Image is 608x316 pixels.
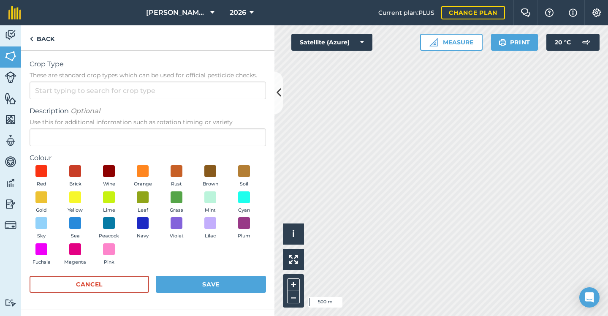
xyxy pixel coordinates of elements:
[170,207,183,214] span: Grass
[232,165,256,188] button: Soil
[429,38,438,46] img: Ruler icon
[97,165,121,188] button: Wine
[378,8,434,17] span: Current plan : PLUS
[203,180,218,188] span: Brown
[5,92,16,105] img: svg+xml;base64,PHN2ZyB4bWxucz0iaHR0cDovL3d3dy53My5vcmcvMjAwMC9zdmciIHdpZHRoPSI1NiIgaGVpZ2h0PSI2MC...
[5,219,16,231] img: svg+xml;base64,PD94bWwgdmVyc2lvbj0iMS4wIiBlbmNvZGluZz0idXRmLTgiPz4KPCEtLSBHZW5lcmF0b3I6IEFkb2JlIE...
[30,217,53,240] button: Sky
[205,232,216,240] span: Lilac
[232,217,256,240] button: Plum
[5,113,16,126] img: svg+xml;base64,PHN2ZyB4bWxucz0iaHR0cDovL3d3dy53My5vcmcvMjAwMC9zdmciIHdpZHRoPSI1NiIgaGVpZ2h0PSI2MC...
[30,59,266,69] span: Crop Type
[30,153,266,163] label: Colour
[578,34,594,51] img: svg+xml;base64,PD94bWwgdmVyc2lvbj0iMS4wIiBlbmNvZGluZz0idXRmLTgiPz4KPCEtLSBHZW5lcmF0b3I6IEFkb2JlIE...
[63,165,87,188] button: Brick
[198,191,222,214] button: Mint
[165,165,188,188] button: Rust
[240,180,248,188] span: Soil
[36,207,47,214] span: Gold
[63,217,87,240] button: Sea
[287,291,300,303] button: –
[165,217,188,240] button: Violet
[291,34,372,51] button: Satellite (Azure)
[21,25,63,50] a: Back
[287,278,300,291] button: +
[5,177,16,189] img: svg+xml;base64,PD94bWwgdmVyc2lvbj0iMS4wIiBlbmNvZGluZz0idXRmLTgiPz4KPCEtLSBHZW5lcmF0b3I6IEFkb2JlIE...
[232,191,256,214] button: Cyan
[103,207,115,214] span: Lime
[97,217,121,240] button: Peacock
[30,106,266,116] span: Description
[30,71,266,79] span: These are standard crop types which can be used for official pesticide checks.
[238,232,250,240] span: Plum
[69,180,81,188] span: Brick
[5,299,16,307] img: svg+xml;base64,PD94bWwgdmVyc2lvbj0iMS4wIiBlbmNvZGluZz0idXRmLTgiPz4KPCEtLSBHZW5lcmF0b3I6IEFkb2JlIE...
[198,165,222,188] button: Brown
[103,180,115,188] span: Wine
[546,34,600,51] button: 20 °C
[441,6,505,19] a: Change plan
[37,180,46,188] span: Red
[569,8,577,18] img: svg+xml;base64,PHN2ZyB4bWxucz0iaHR0cDovL3d3dy53My5vcmcvMjAwMC9zdmciIHdpZHRoPSIxNyIgaGVpZ2h0PSIxNy...
[230,8,246,18] span: 2026
[5,29,16,41] img: svg+xml;base64,PD94bWwgdmVyc2lvbj0iMS4wIiBlbmNvZGluZz0idXRmLTgiPz4KPCEtLSBHZW5lcmF0b3I6IEFkb2JlIE...
[30,34,33,44] img: svg+xml;base64,PHN2ZyB4bWxucz0iaHR0cDovL3d3dy53My5vcmcvMjAwMC9zdmciIHdpZHRoPSI5IiBoZWlnaHQ9IjI0Ii...
[5,50,16,63] img: svg+xml;base64,PHN2ZyB4bWxucz0iaHR0cDovL3d3dy53My5vcmcvMjAwMC9zdmciIHdpZHRoPSI1NiIgaGVpZ2h0PSI2MC...
[64,259,86,266] span: Magenta
[30,191,53,214] button: Gold
[30,165,53,188] button: Red
[5,71,16,83] img: svg+xml;base64,PD94bWwgdmVyc2lvbj0iMS4wIiBlbmNvZGluZz0idXRmLTgiPz4KPCEtLSBHZW5lcmF0b3I6IEFkb2JlIE...
[238,207,250,214] span: Cyan
[205,207,216,214] span: Mint
[30,82,266,99] input: Start typing to search for crop type
[138,207,148,214] span: Leaf
[420,34,483,51] button: Measure
[521,8,531,17] img: Two speech bubbles overlapping with the left bubble in the forefront
[33,259,51,266] span: Fuchsia
[544,8,554,17] img: A question mark icon
[68,207,83,214] span: Yellow
[555,34,571,51] span: 20 ° C
[165,191,188,214] button: Grass
[134,180,152,188] span: Orange
[491,34,538,51] button: Print
[104,259,114,266] span: Pink
[137,232,149,240] span: Navy
[63,243,87,266] button: Magenta
[97,191,121,214] button: Lime
[292,229,295,239] span: i
[71,107,100,115] em: Optional
[8,6,21,19] img: fieldmargin Logo
[131,217,155,240] button: Navy
[71,232,80,240] span: Sea
[99,232,119,240] span: Peacock
[30,243,53,266] button: Fuchsia
[592,8,602,17] img: A cog icon
[170,232,184,240] span: Violet
[499,37,507,47] img: svg+xml;base64,PHN2ZyB4bWxucz0iaHR0cDovL3d3dy53My5vcmcvMjAwMC9zdmciIHdpZHRoPSIxOSIgaGVpZ2h0PSIyNC...
[97,243,121,266] button: Pink
[30,118,266,126] span: Use this for additional information such as rotation timing or variety
[156,276,266,293] button: Save
[146,8,207,18] span: [PERSON_NAME] & SONS (MILL HOUSE)
[5,198,16,210] img: svg+xml;base64,PD94bWwgdmVyc2lvbj0iMS4wIiBlbmNvZGluZz0idXRmLTgiPz4KPCEtLSBHZW5lcmF0b3I6IEFkb2JlIE...
[283,223,304,245] button: i
[5,134,16,147] img: svg+xml;base64,PD94bWwgdmVyc2lvbj0iMS4wIiBlbmNvZGluZz0idXRmLTgiPz4KPCEtLSBHZW5lcmF0b3I6IEFkb2JlIE...
[289,255,298,264] img: Four arrows, one pointing top left, one top right, one bottom right and the last bottom left
[198,217,222,240] button: Lilac
[37,232,46,240] span: Sky
[30,276,149,293] button: Cancel
[63,191,87,214] button: Yellow
[131,191,155,214] button: Leaf
[579,287,600,308] div: Open Intercom Messenger
[5,155,16,168] img: svg+xml;base64,PD94bWwgdmVyc2lvbj0iMS4wIiBlbmNvZGluZz0idXRmLTgiPz4KPCEtLSBHZW5lcmF0b3I6IEFkb2JlIE...
[171,180,182,188] span: Rust
[131,165,155,188] button: Orange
